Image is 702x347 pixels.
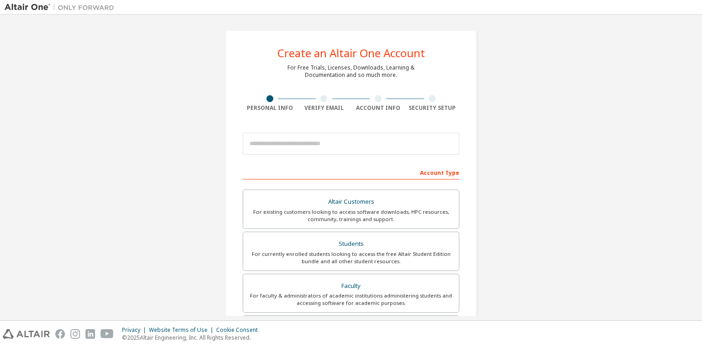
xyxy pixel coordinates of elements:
div: For Free Trials, Licenses, Downloads, Learning & Documentation and so much more. [287,64,415,79]
div: Security Setup [405,104,460,112]
div: Account Type [243,165,459,179]
div: Cookie Consent [216,326,263,334]
div: Account Info [351,104,405,112]
div: Verify Email [297,104,351,112]
img: instagram.svg [70,329,80,339]
div: Website Terms of Use [149,326,216,334]
p: © 2025 Altair Engineering, Inc. All Rights Reserved. [122,334,263,342]
div: For existing customers looking to access software downloads, HPC resources, community, trainings ... [249,208,453,223]
div: Altair Customers [249,195,453,208]
img: altair_logo.svg [3,329,50,339]
img: Altair One [5,3,119,12]
img: linkedin.svg [85,329,95,339]
div: For faculty & administrators of academic institutions administering students and accessing softwa... [249,292,453,307]
div: Faculty [249,280,453,293]
div: Students [249,238,453,250]
div: For currently enrolled students looking to access the free Altair Student Edition bundle and all ... [249,250,453,265]
img: youtube.svg [101,329,114,339]
div: Privacy [122,326,149,334]
div: Personal Info [243,104,297,112]
div: Create an Altair One Account [277,48,425,59]
img: facebook.svg [55,329,65,339]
